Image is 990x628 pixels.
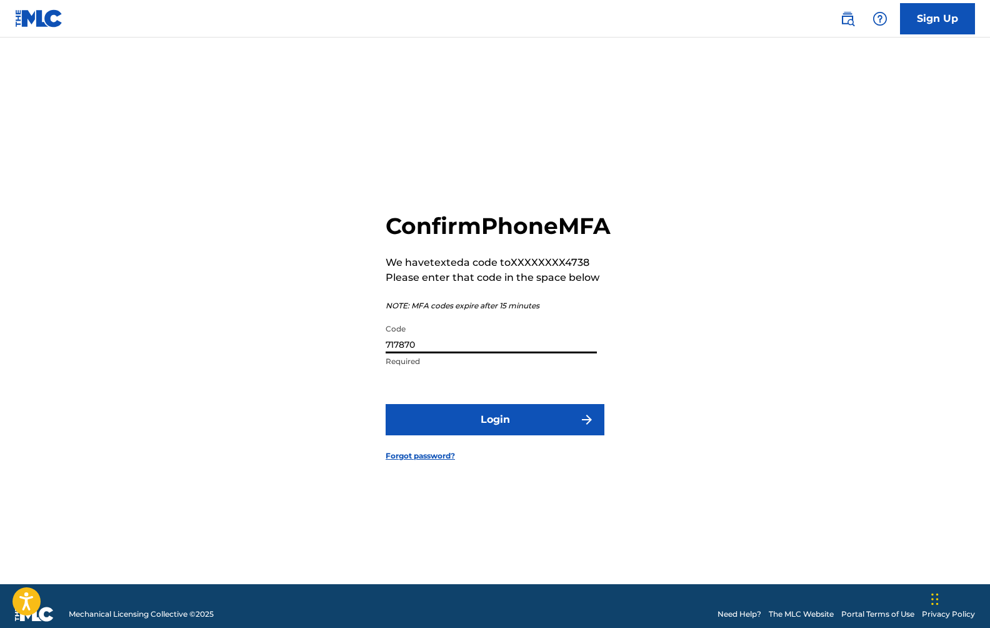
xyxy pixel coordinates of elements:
[15,9,63,28] img: MLC Logo
[386,356,597,367] p: Required
[386,212,611,240] h2: Confirm Phone MFA
[15,607,54,622] img: logo
[769,609,834,620] a: The MLC Website
[835,6,860,31] a: Public Search
[69,609,214,620] span: Mechanical Licensing Collective © 2025
[717,609,761,620] a: Need Help?
[922,609,975,620] a: Privacy Policy
[386,300,611,311] p: NOTE: MFA codes expire after 15 minutes
[872,11,887,26] img: help
[386,404,604,435] button: Login
[867,6,892,31] div: Help
[386,255,611,270] p: We have texted a code to XXXXXXXX4738
[386,450,455,462] a: Forgot password?
[927,568,990,628] iframe: Chat Widget
[386,270,611,285] p: Please enter that code in the space below
[841,609,914,620] a: Portal Terms of Use
[579,412,594,427] img: f7272a7cc735f4ea7f67.svg
[931,580,939,618] div: Drag
[840,11,855,26] img: search
[900,3,975,34] a: Sign Up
